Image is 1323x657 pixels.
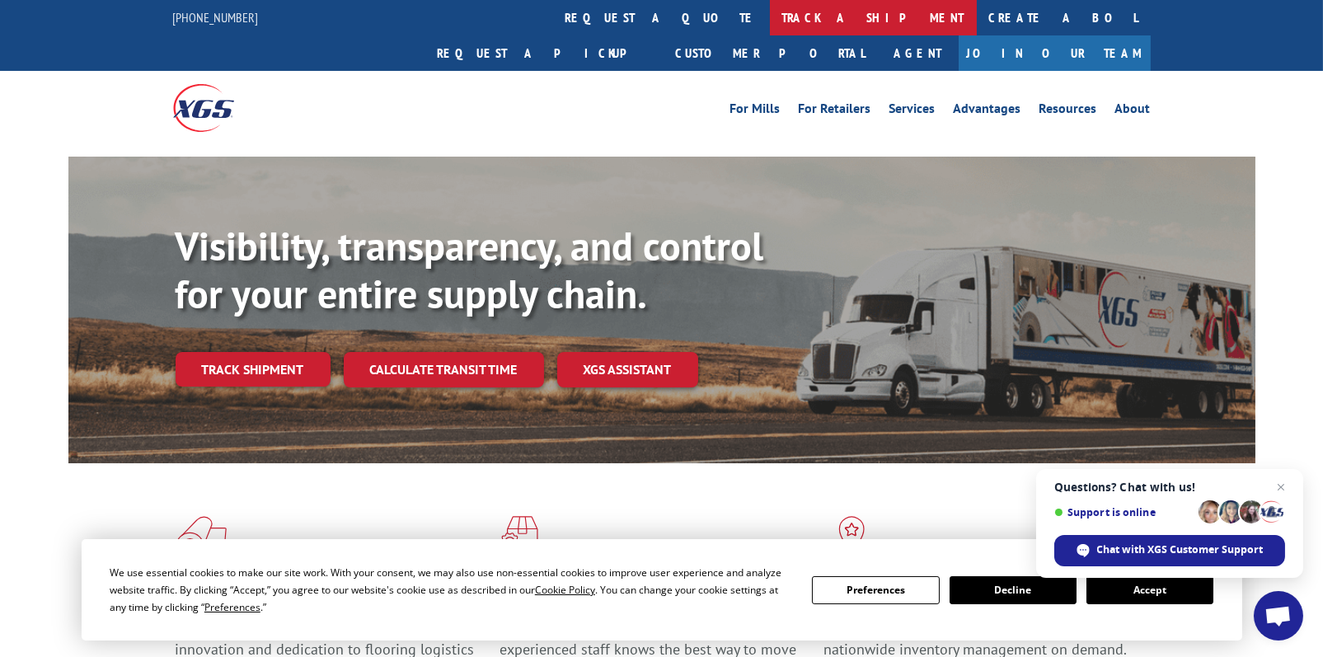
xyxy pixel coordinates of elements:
[1254,591,1303,641] div: Open chat
[173,9,259,26] a: [PHONE_NUMBER]
[425,35,664,71] a: Request a pickup
[954,102,1021,120] a: Advantages
[730,102,781,120] a: For Mills
[889,102,936,120] a: Services
[1097,542,1264,557] span: Chat with XGS Customer Support
[1039,102,1097,120] a: Resources
[204,600,260,614] span: Preferences
[1115,102,1151,120] a: About
[812,576,939,604] button: Preferences
[799,102,871,120] a: For Retailers
[176,352,331,387] a: Track shipment
[664,35,878,71] a: Customer Portal
[557,352,698,387] a: XGS ASSISTANT
[176,220,764,319] b: Visibility, transparency, and control for your entire supply chain.
[176,516,227,559] img: xgs-icon-total-supply-chain-intelligence-red
[110,564,792,616] div: We use essential cookies to make our site work. With your consent, we may also use non-essential ...
[1054,535,1285,566] div: Chat with XGS Customer Support
[535,583,595,597] span: Cookie Policy
[878,35,959,71] a: Agent
[1054,506,1193,519] span: Support is online
[950,576,1077,604] button: Decline
[1054,481,1285,494] span: Questions? Chat with us!
[500,516,538,559] img: xgs-icon-focused-on-flooring-red
[1086,576,1213,604] button: Accept
[823,516,880,559] img: xgs-icon-flagship-distribution-model-red
[1271,477,1291,497] span: Close chat
[82,539,1242,641] div: Cookie Consent Prompt
[959,35,1151,71] a: Join Our Team
[344,352,544,387] a: Calculate transit time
